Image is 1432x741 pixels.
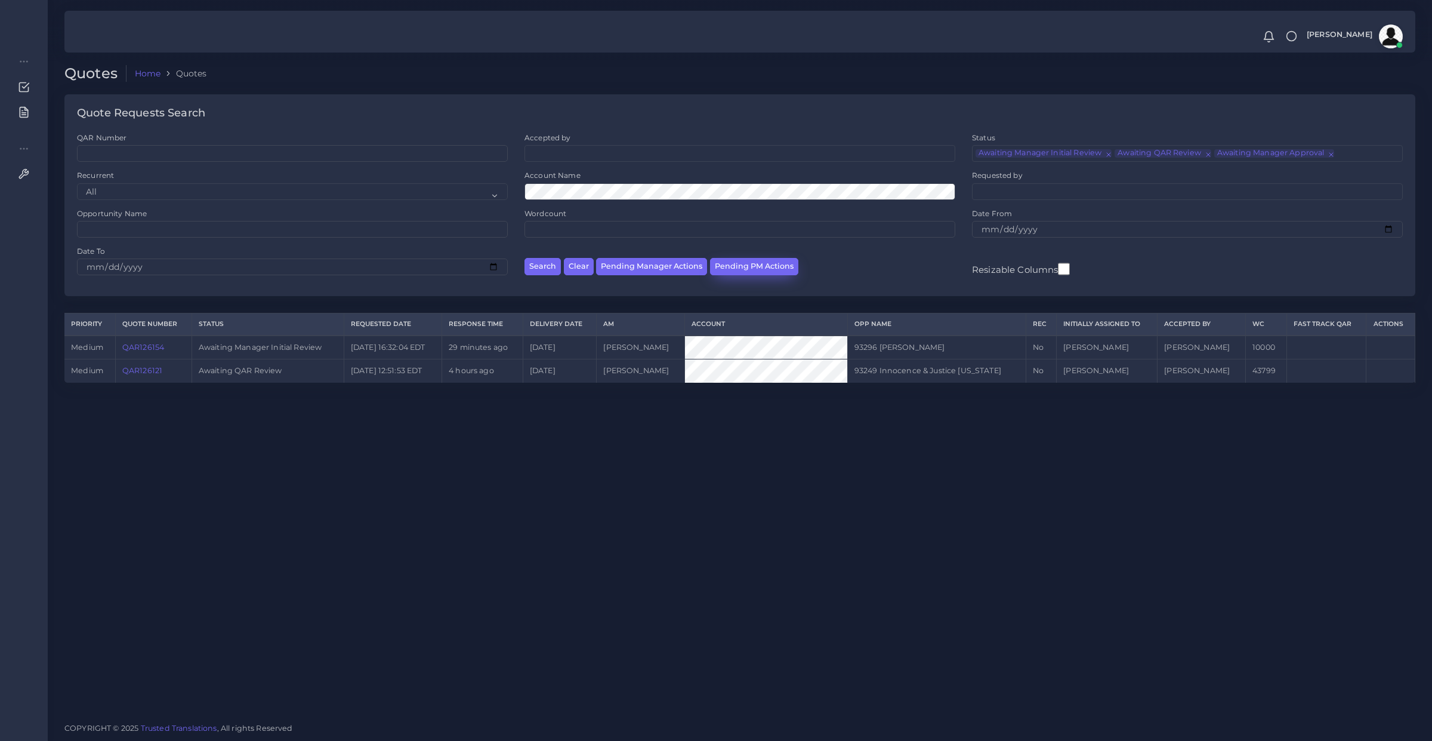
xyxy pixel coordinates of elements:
[524,133,571,143] label: Accepted by
[344,313,442,336] th: Requested Date
[1026,313,1056,336] th: REC
[122,343,164,352] a: QAR126154
[1158,359,1246,383] td: [PERSON_NAME]
[1214,149,1334,158] li: Awaiting Manager Approval
[192,359,344,383] td: Awaiting QAR Review
[71,343,103,352] span: medium
[523,336,597,359] td: [DATE]
[524,170,581,180] label: Account Name
[64,722,293,734] span: COPYRIGHT © 2025
[161,67,206,79] li: Quotes
[64,65,126,82] h2: Quotes
[710,258,798,275] button: Pending PM Actions
[596,258,707,275] button: Pending Manager Actions
[524,208,566,219] label: Wordcount
[192,336,344,359] td: Awaiting Manager Initial Review
[685,313,847,336] th: Account
[597,313,685,336] th: AM
[1245,359,1286,383] td: 43799
[976,149,1112,158] li: Awaiting Manager Initial Review
[847,359,1026,383] td: 93249 Innocence & Justice [US_STATE]
[135,67,161,79] a: Home
[847,313,1026,336] th: Opp Name
[1245,336,1286,359] td: 10000
[192,313,344,336] th: Status
[77,246,105,256] label: Date To
[77,133,126,143] label: QAR Number
[1057,359,1158,383] td: [PERSON_NAME]
[523,359,597,383] td: [DATE]
[1286,313,1366,336] th: Fast Track QAR
[141,724,217,733] a: Trusted Translations
[1245,313,1286,336] th: WC
[217,722,293,734] span: , All rights Reserved
[1379,24,1403,48] img: avatar
[115,313,192,336] th: Quote Number
[1026,336,1056,359] td: No
[442,313,523,336] th: Response Time
[1158,313,1246,336] th: Accepted by
[442,359,523,383] td: 4 hours ago
[972,262,1070,276] label: Resizable Columns
[1057,336,1158,359] td: [PERSON_NAME]
[1366,313,1415,336] th: Actions
[972,208,1012,219] label: Date From
[1026,359,1056,383] td: No
[344,336,442,359] td: [DATE] 16:32:04 EDT
[344,359,442,383] td: [DATE] 12:51:53 EDT
[972,170,1023,180] label: Requested by
[524,258,561,275] button: Search
[77,208,147,219] label: Opportunity Name
[1307,31,1372,39] span: [PERSON_NAME]
[1058,262,1070,276] input: Resizable Columns
[122,366,162,375] a: QAR126121
[847,336,1026,359] td: 93296 [PERSON_NAME]
[1057,313,1158,336] th: Initially Assigned to
[597,336,685,359] td: [PERSON_NAME]
[71,366,103,375] span: medium
[564,258,594,275] button: Clear
[442,336,523,359] td: 29 minutes ago
[523,313,597,336] th: Delivery Date
[77,170,114,180] label: Recurrent
[77,107,205,120] h4: Quote Requests Search
[1115,149,1211,158] li: Awaiting QAR Review
[64,313,115,336] th: Priority
[1158,336,1246,359] td: [PERSON_NAME]
[597,359,685,383] td: [PERSON_NAME]
[1301,24,1407,48] a: [PERSON_NAME]avatar
[972,133,995,143] label: Status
